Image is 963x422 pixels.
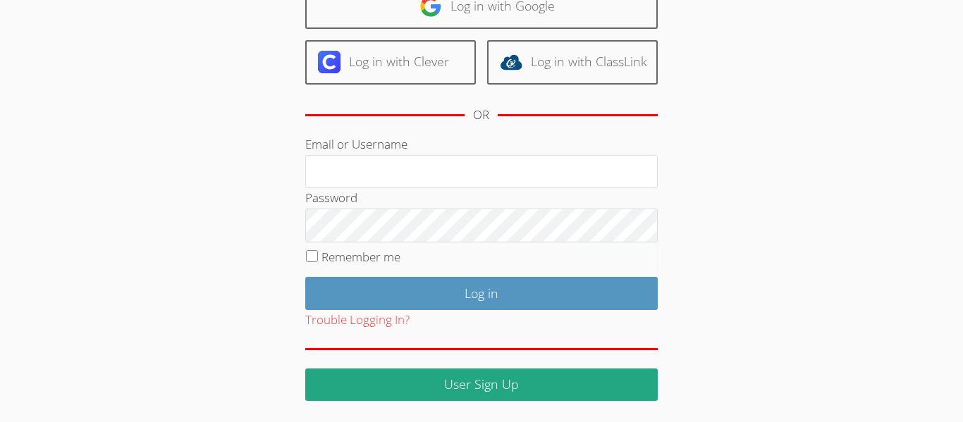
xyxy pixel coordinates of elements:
div: OR [473,105,489,125]
img: clever-logo-6eab21bc6e7a338710f1a6ff85c0baf02591cd810cc4098c63d3a4b26e2feb20.svg [318,51,341,73]
img: classlink-logo-d6bb404cc1216ec64c9a2012d9dc4662098be43eaf13dc465df04b49fa7ab582.svg [500,51,522,73]
label: Email or Username [305,136,407,152]
input: Log in [305,277,658,310]
button: Trouble Logging In? [305,310,410,330]
a: User Sign Up [305,368,658,402]
label: Remember me [321,249,400,265]
a: Log in with ClassLink [487,40,658,85]
label: Password [305,190,357,206]
a: Log in with Clever [305,40,476,85]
